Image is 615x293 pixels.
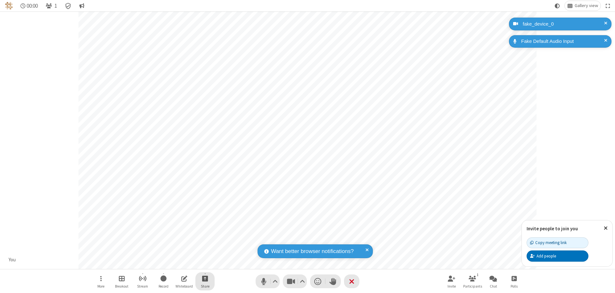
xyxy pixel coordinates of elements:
[137,284,148,288] span: Stream
[195,272,215,290] button: Start sharing
[154,272,173,290] button: Start recording
[97,284,104,288] span: More
[527,237,588,248] button: Copy meeting link
[530,240,567,246] div: Copy meeting link
[490,284,497,288] span: Chat
[112,272,131,290] button: Manage Breakout Rooms
[18,1,41,11] div: Timer
[54,3,57,9] span: 1
[27,3,38,9] span: 00:00
[565,1,601,11] button: Change layout
[115,284,128,288] span: Breakout
[133,272,152,290] button: Start streaming
[504,272,524,290] button: Open poll
[201,284,209,288] span: Share
[310,274,325,288] button: Send a reaction
[298,274,307,288] button: Video setting
[256,274,280,288] button: Mute (⌘+Shift+A)
[159,284,168,288] span: Record
[283,274,307,288] button: Stop video (⌘+Shift+V)
[527,226,578,232] label: Invite people to join you
[519,38,607,45] div: Fake Default Audio Input
[6,256,18,264] div: You
[599,220,612,236] button: Close popover
[575,3,598,8] span: Gallery view
[175,272,194,290] button: Open shared whiteboard
[176,284,193,288] span: Whiteboard
[77,1,87,11] button: Conversation
[325,274,341,288] button: Raise hand
[463,272,482,290] button: Open participant list
[603,1,613,11] button: Fullscreen
[344,274,359,288] button: End or leave meeting
[521,20,607,28] div: fake_device_0
[527,250,588,261] button: Add people
[511,284,518,288] span: Polls
[447,284,456,288] span: Invite
[43,1,60,11] button: Open participant list
[271,274,280,288] button: Audio settings
[484,272,503,290] button: Open chat
[463,284,482,288] span: Participants
[552,1,562,11] button: Using system theme
[62,1,74,11] div: Meeting details Encryption enabled
[475,272,480,278] div: 1
[271,247,354,256] span: Want better browser notifications?
[91,272,111,290] button: Open menu
[442,272,461,290] button: Invite participants (⌘+Shift+I)
[5,2,13,10] img: QA Selenium DO NOT DELETE OR CHANGE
